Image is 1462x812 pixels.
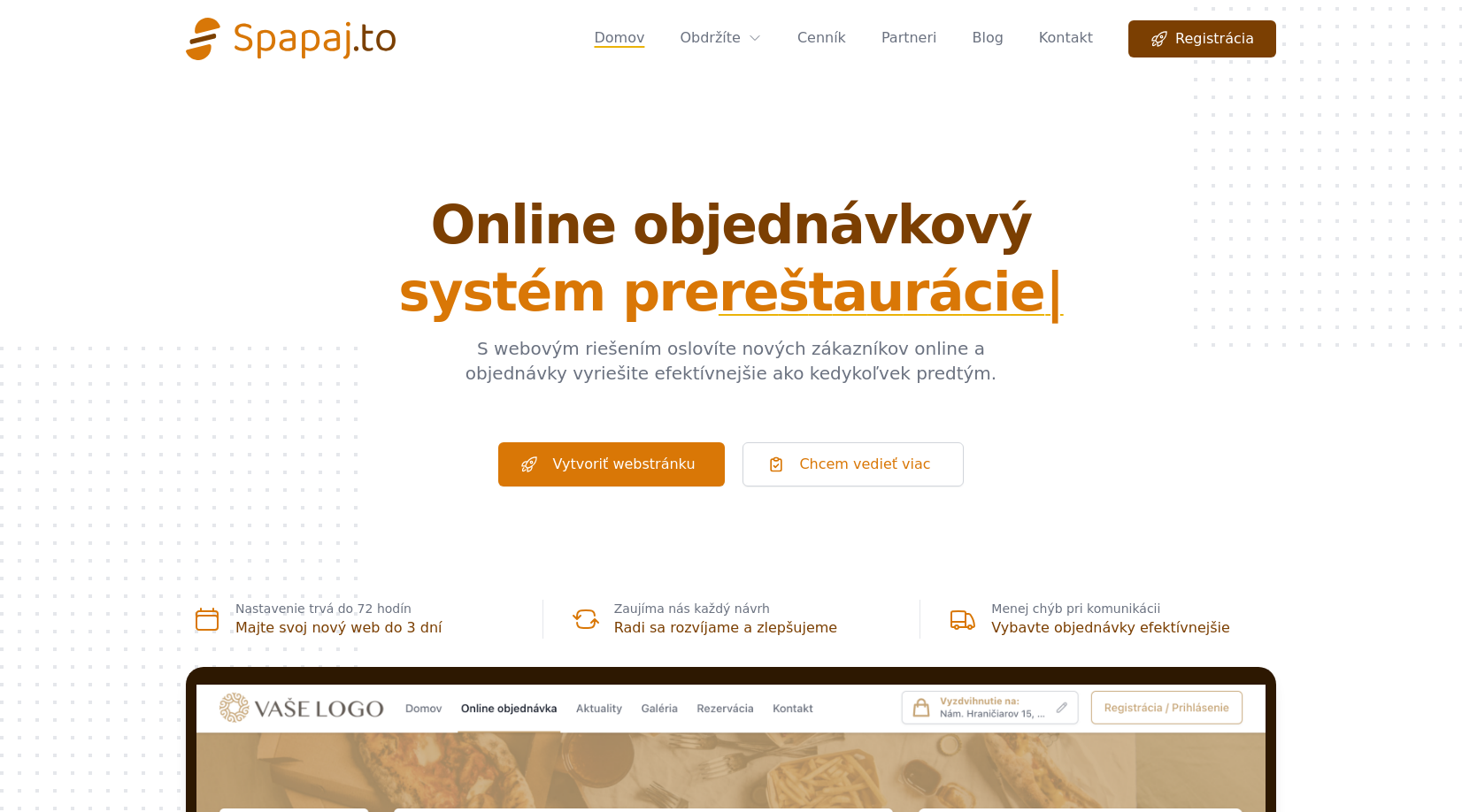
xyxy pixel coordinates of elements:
p: S webovým riešením oslovíte nových zákazníkov online a objednávky vyriešite efektívnejšie ako ked... [434,336,1028,386]
a: Partneri [881,20,937,57]
h3: Radi sa rozvíjame a zlepšujeme [614,617,892,639]
span: Online objednávkový [186,198,1276,251]
a: Domov [594,20,644,57]
a: Blog [972,20,1003,57]
a: Chcem vedieť viac [743,442,964,486]
a: Kontakt [1039,20,1093,57]
a: Obdržíte [680,27,761,49]
h3: Vybavte objednávky efektívnejšie [991,617,1269,639]
p: Menej chýb pri komunikácii [991,600,1269,617]
nav: Global [186,21,1276,57]
a: Vytvoriť webstránku [498,442,724,486]
span: systém pre [186,265,1276,318]
a: Registrácia [1128,20,1276,57]
span: | [1045,261,1063,323]
span: r e š t a u r á c i e [719,261,1044,323]
p: Zaujíma nás každý návrh [614,600,892,617]
a: Cenník [797,20,846,57]
span: Registrácia [1150,28,1254,50]
h3: Majte svoj nový web do 3 dní [235,617,514,639]
p: Nastavenie trvá do 72 hodín [235,600,514,617]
